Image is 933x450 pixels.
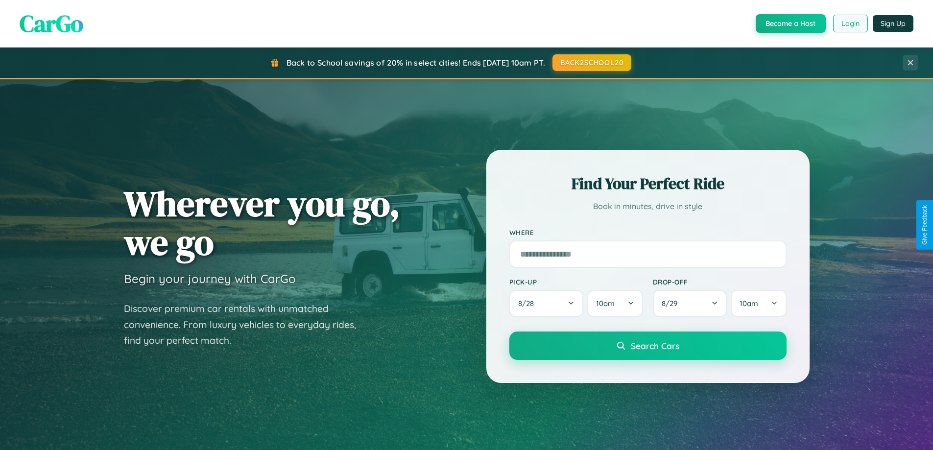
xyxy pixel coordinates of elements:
span: 8 / 28 [518,299,539,308]
button: Become a Host [756,14,826,33]
span: 8 / 29 [662,299,682,308]
button: 8/28 [509,290,584,317]
button: Sign Up [873,15,913,32]
button: Login [833,15,868,32]
span: CarGo [20,7,83,40]
label: Where [509,228,787,237]
span: Back to School savings of 20% in select cities! Ends [DATE] 10am PT. [287,58,545,68]
label: Pick-up [509,278,643,286]
label: Drop-off [653,278,787,286]
button: BACK2SCHOOL20 [552,54,631,71]
h3: Begin your journey with CarGo [124,271,296,286]
button: 10am [731,290,786,317]
h2: Find Your Perfect Ride [509,173,787,194]
button: 8/29 [653,290,727,317]
span: 10am [740,299,758,308]
span: 10am [596,299,615,308]
span: Search Cars [631,340,679,351]
p: Discover premium car rentals with unmatched convenience. From luxury vehicles to everyday rides, ... [124,301,369,349]
button: Search Cars [509,332,787,360]
div: Give Feedback [921,205,928,245]
h1: Wherever you go, we go [124,184,400,261]
button: 10am [587,290,643,317]
p: Book in minutes, drive in style [509,199,787,213]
